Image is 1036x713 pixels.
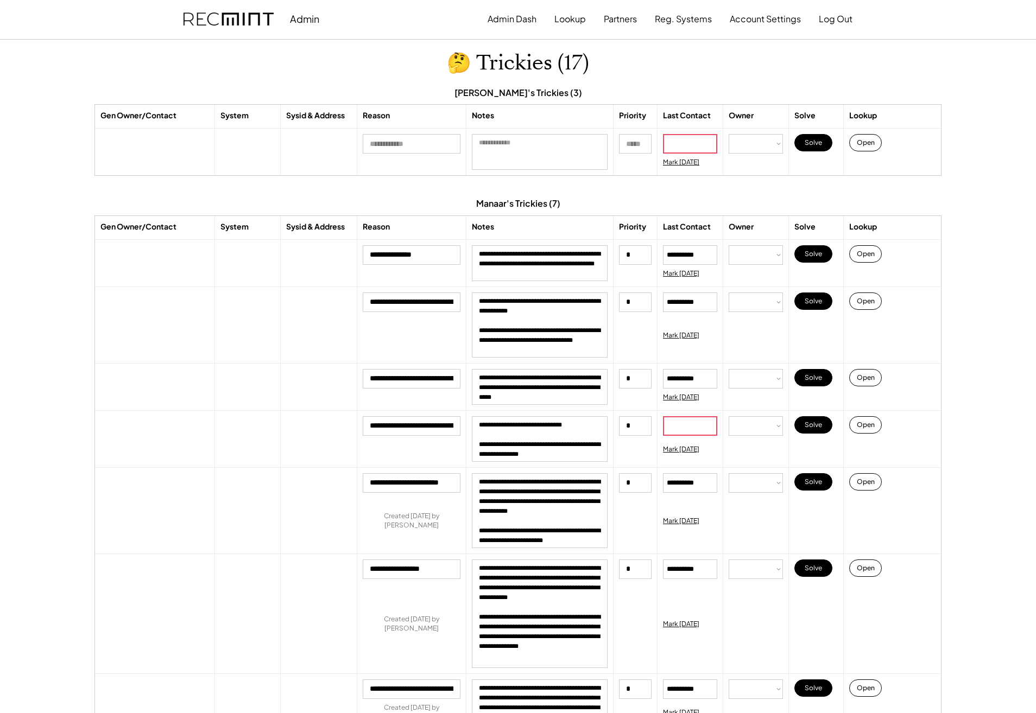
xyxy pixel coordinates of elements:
button: Open [849,416,882,434]
div: Notes [472,221,494,232]
img: recmint-logotype%403x.png [184,12,274,26]
div: Owner [729,110,754,121]
h1: 🤔 Trickies (17) [447,50,589,76]
div: Mark [DATE] [663,269,699,278]
div: Mark [DATE] [663,331,699,340]
div: [PERSON_NAME]'s Trickies (3) [454,87,582,99]
div: Sysid & Address [286,110,345,121]
div: Priority [619,221,646,232]
div: Manaar's Trickies (7) [476,198,560,209]
div: Reason [363,221,390,232]
div: Solve [794,221,816,232]
button: Open [849,559,882,577]
button: Open [849,369,882,386]
div: Owner [729,221,754,232]
div: Notes [472,110,494,121]
button: Open [849,292,882,310]
button: Solve [794,134,832,151]
div: System [220,110,249,121]
button: Lookup [554,8,586,30]
div: Reason [363,110,390,121]
div: Mark [DATE] [663,393,699,402]
div: Sysid & Address [286,221,345,232]
button: Open [849,134,882,151]
button: Account Settings [730,8,801,30]
button: Solve [794,245,832,263]
button: Solve [794,292,832,310]
button: Log Out [819,8,852,30]
button: Partners [604,8,637,30]
div: Mark [DATE] [663,158,699,167]
button: Admin Dash [488,8,536,30]
div: Created [DATE] by [PERSON_NAME] [363,615,460,633]
div: Last Contact [663,110,711,121]
div: Solve [794,110,816,121]
button: Solve [794,559,832,577]
div: Priority [619,110,646,121]
button: Solve [794,369,832,386]
div: Gen Owner/Contact [100,110,176,121]
div: Created [DATE] by [PERSON_NAME] [363,512,460,530]
div: Lookup [849,110,877,121]
div: Admin [290,12,319,25]
div: Gen Owner/Contact [100,221,176,232]
div: System [220,221,249,232]
div: Lookup [849,221,877,232]
button: Open [849,473,882,491]
button: Reg. Systems [655,8,712,30]
button: Solve [794,416,832,434]
div: Last Contact [663,221,711,232]
button: Solve [794,473,832,491]
button: Open [849,245,882,263]
div: Mark [DATE] [663,445,699,454]
button: Solve [794,679,832,697]
button: Open [849,679,882,697]
div: Mark [DATE] [663,620,699,629]
div: Mark [DATE] [663,517,699,526]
